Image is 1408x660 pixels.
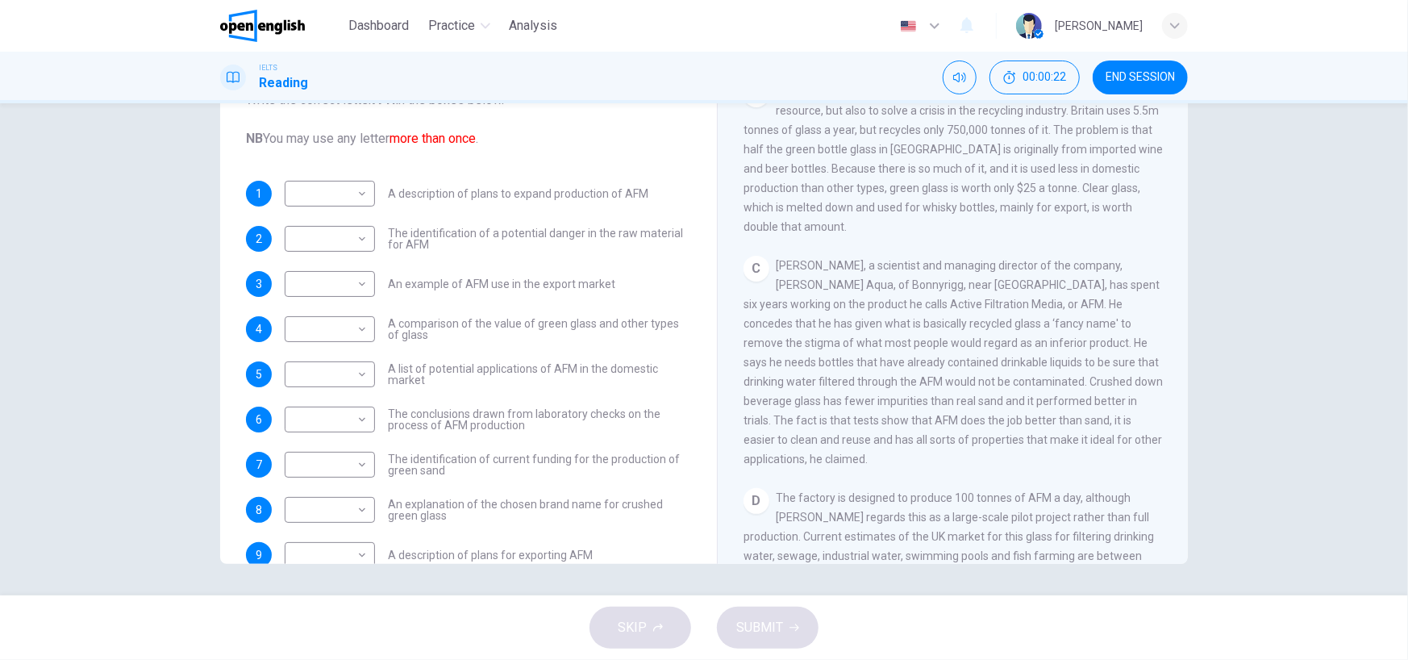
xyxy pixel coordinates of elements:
span: The identification of a potential danger in the raw material for AFM [388,228,691,250]
span: [PERSON_NAME], a scientist and managing director of the company, [PERSON_NAME] Aqua, of Bonnyrigg... [744,259,1163,466]
h1: Reading [259,73,308,93]
span: 2 [256,233,262,244]
span: 6 [256,414,262,425]
span: A comparison of the value of green glass and other types of glass [388,318,691,340]
span: 4 [256,324,262,335]
button: 00:00:22 [989,61,1080,94]
button: Analysis [503,11,564,40]
font: more than once [389,131,476,146]
span: An example of AFM use in the export market [388,278,615,290]
div: C [744,256,769,282]
img: OpenEnglish logo [220,10,305,42]
a: OpenEnglish logo [220,10,342,42]
div: Hide [989,61,1080,94]
span: 00:00:22 [1023,71,1066,84]
button: Practice [423,11,497,40]
span: A description of plans to expand production of AFM [388,188,648,199]
span: The conclusions drawn from laboratory checks on the process of AFM production [388,408,691,431]
span: The identification of current funding for the production of green sand [388,453,691,476]
span: Dashboard [348,16,410,36]
div: D [744,488,769,514]
span: END SESSION [1106,71,1175,84]
span: Analysis [510,16,558,36]
span: 7 [256,459,262,470]
div: Mute [943,61,977,94]
div: [PERSON_NAME] [1055,16,1143,36]
span: A description of plans for exporting AFM [388,549,593,561]
span: 8 [256,504,262,516]
button: Dashboard [342,11,416,40]
span: 3 [256,278,262,290]
img: en [898,20,919,32]
b: NB [246,131,263,146]
span: The factory is designed to produce 100 tonnes of AFM a day, although [PERSON_NAME] regards this a... [744,491,1161,620]
span: 5 [256,369,262,380]
span: A list of potential applications of AFM in the domestic market [388,363,691,386]
span: Practice [429,16,476,36]
span: 1 [256,188,262,199]
button: END SESSION [1093,61,1188,94]
img: Profile picture [1016,13,1042,39]
span: 9 [256,549,262,561]
span: An explanation of the chosen brand name for crushed green glass [388,499,691,521]
span: IELTS [259,62,277,73]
